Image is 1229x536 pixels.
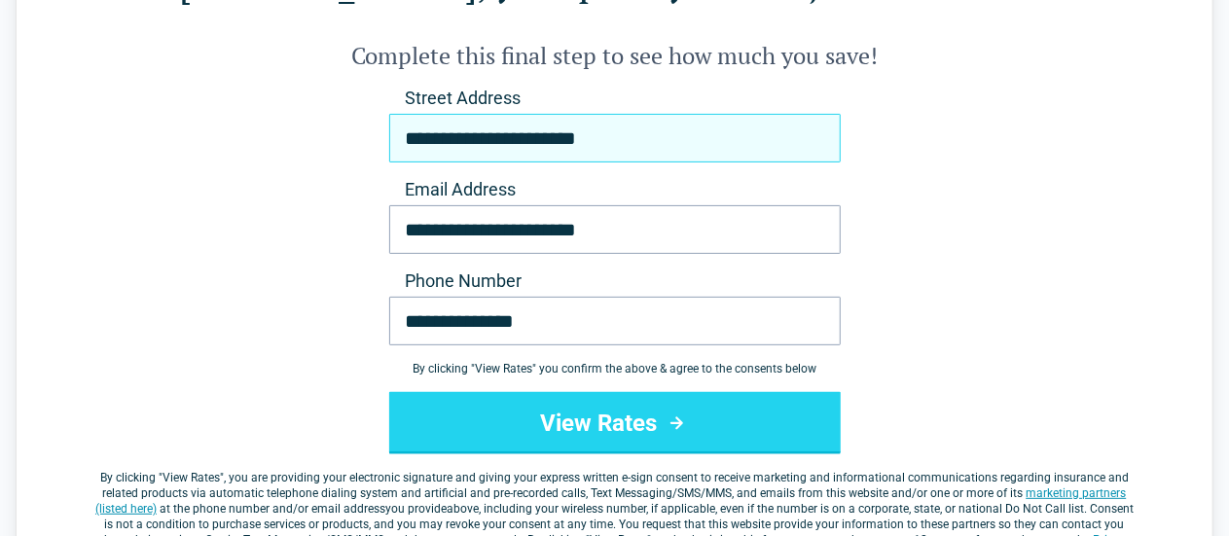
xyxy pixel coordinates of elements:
label: Phone Number [389,269,841,293]
button: View Rates [389,392,841,454]
div: By clicking " View Rates " you confirm the above & agree to the consents below [389,361,841,376]
span: View Rates [163,471,220,484]
h2: Complete this final step to see how much you save! [94,40,1135,71]
label: Street Address [389,87,841,110]
label: Email Address [389,178,841,201]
